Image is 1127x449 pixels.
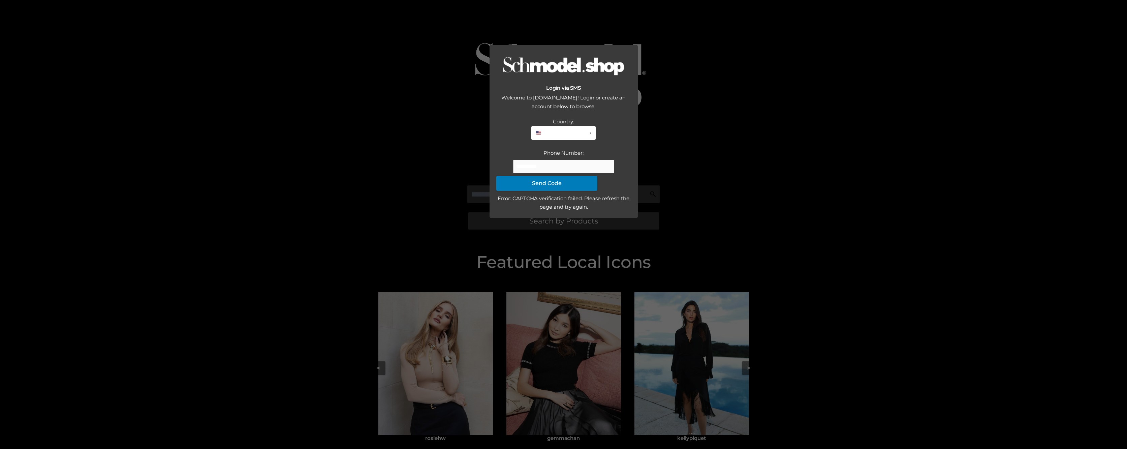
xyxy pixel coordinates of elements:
h2: Login via SMS [496,85,631,91]
label: Phone Number: [543,150,584,156]
img: 🇺🇸 [536,130,541,135]
img: Logo [503,57,624,77]
span: United States (+1) [535,129,587,138]
div: Error: CAPTCHA verification failed. Please refresh the page and try again. [496,194,631,211]
button: Send Code [496,176,597,191]
div: Welcome to [DOMAIN_NAME]! Login or create an account below to browse. [496,93,631,117]
label: Country: [553,118,574,125]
